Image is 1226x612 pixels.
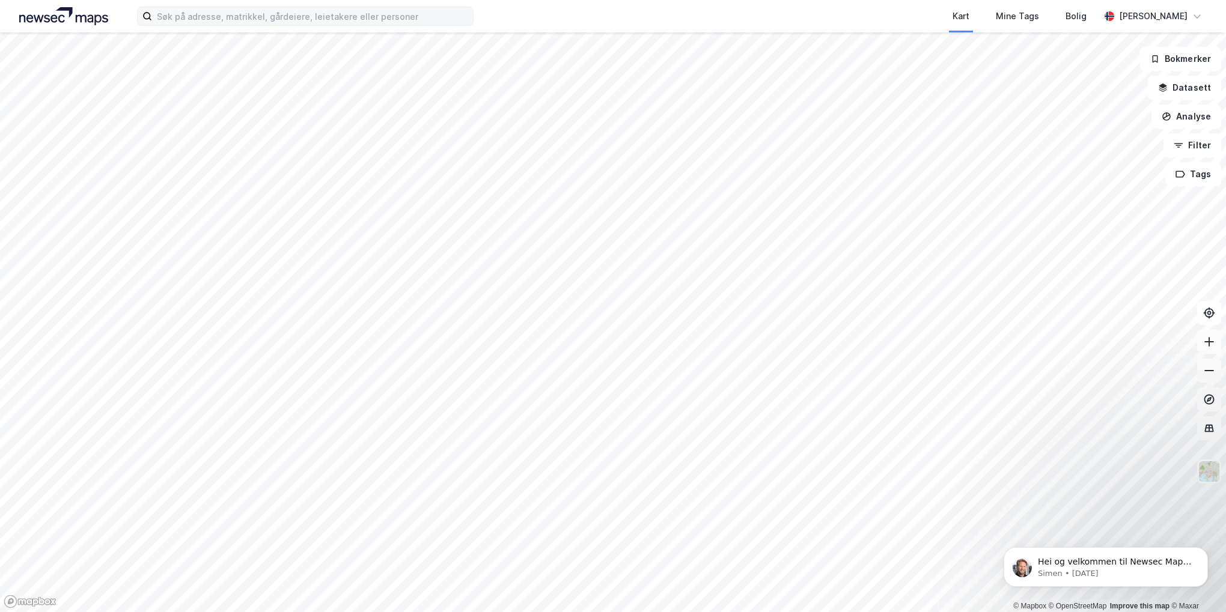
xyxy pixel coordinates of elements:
[953,9,969,23] div: Kart
[1140,47,1221,71] button: Bokmerker
[1148,76,1221,100] button: Datasett
[1066,9,1087,23] div: Bolig
[986,522,1226,606] iframe: Intercom notifications message
[1151,105,1221,129] button: Analyse
[1119,9,1188,23] div: [PERSON_NAME]
[152,7,473,25] input: Søk på adresse, matrikkel, gårdeiere, leietakere eller personer
[1163,133,1221,157] button: Filter
[1013,602,1046,610] a: Mapbox
[1165,162,1221,186] button: Tags
[1049,602,1107,610] a: OpenStreetMap
[1110,602,1170,610] a: Improve this map
[4,595,56,608] a: Mapbox homepage
[1198,460,1221,483] img: Z
[996,9,1039,23] div: Mine Tags
[19,7,108,25] img: logo.a4113a55bc3d86da70a041830d287a7e.svg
